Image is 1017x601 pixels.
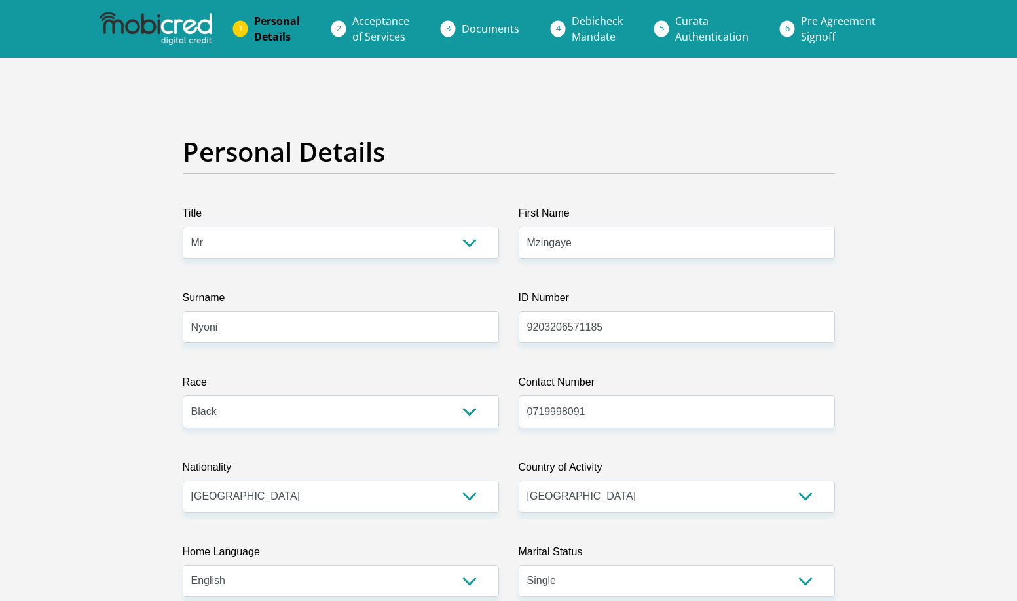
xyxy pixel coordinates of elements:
[519,206,835,227] label: First Name
[342,8,420,50] a: Acceptanceof Services
[183,290,499,311] label: Surname
[183,311,499,343] input: Surname
[519,290,835,311] label: ID Number
[572,14,623,44] span: Debicheck Mandate
[244,8,310,50] a: PersonalDetails
[183,544,499,565] label: Home Language
[254,14,300,44] span: Personal Details
[451,16,530,42] a: Documents
[519,544,835,565] label: Marital Status
[519,460,835,481] label: Country of Activity
[519,374,835,395] label: Contact Number
[675,14,749,44] span: Curata Authentication
[183,374,499,395] label: Race
[519,395,835,428] input: Contact Number
[561,8,633,50] a: DebicheckMandate
[665,8,759,50] a: CurataAuthentication
[183,206,499,227] label: Title
[519,311,835,343] input: ID Number
[519,227,835,259] input: First Name
[790,8,886,50] a: Pre AgreementSignoff
[352,14,409,44] span: Acceptance of Services
[183,136,835,168] h2: Personal Details
[462,22,519,36] span: Documents
[183,460,499,481] label: Nationality
[801,14,876,44] span: Pre Agreement Signoff
[100,12,212,45] img: mobicred logo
